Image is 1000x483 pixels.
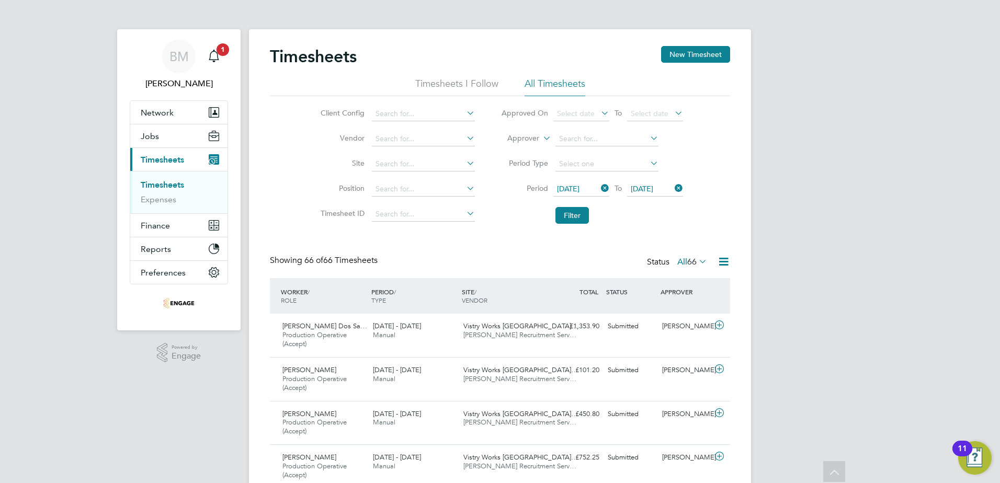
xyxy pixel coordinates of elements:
a: Timesheets [141,180,184,190]
span: Reports [141,244,171,254]
label: Approver [492,133,539,144]
label: All [677,257,707,267]
input: Select one [555,157,658,171]
div: Submitted [604,362,658,379]
label: Vendor [317,133,365,143]
span: Production Operative (Accept) [282,330,347,348]
span: Finance [141,221,170,231]
input: Search for... [372,132,475,146]
div: APPROVER [658,282,712,301]
span: 66 of [304,255,323,266]
input: Search for... [372,207,475,222]
div: £101.20 [549,362,604,379]
div: 11 [958,448,967,462]
div: WORKER [278,282,369,309]
nav: Main navigation [117,29,241,330]
button: Reports [130,237,228,260]
input: Search for... [372,107,475,121]
span: To [611,181,625,195]
div: STATUS [604,282,658,301]
span: Vistry Works [GEOGRAPHIC_DATA]… [463,321,578,330]
span: Vistry Works [GEOGRAPHIC_DATA]… [463,453,578,462]
div: Submitted [604,318,658,335]
div: [PERSON_NAME] [658,362,712,379]
button: Jobs [130,124,228,147]
span: 66 [687,257,697,267]
div: [PERSON_NAME] [658,449,712,466]
a: Expenses [141,194,176,204]
span: Select date [557,109,595,118]
button: New Timesheet [661,46,730,63]
span: [DATE] - [DATE] [373,453,421,462]
button: Timesheets [130,148,228,171]
span: / [394,287,396,296]
span: [DATE] - [DATE] [373,321,421,330]
span: TYPE [371,296,386,304]
span: Timesheets [141,155,184,165]
input: Search for... [372,182,475,197]
input: Search for... [372,157,475,171]
div: PERIOD [369,282,459,309]
button: Filter [555,207,589,224]
div: Submitted [604,449,658,466]
span: Vistry Works [GEOGRAPHIC_DATA]… [463,409,578,418]
label: Timesheet ID [317,209,365,218]
button: Finance [130,214,228,237]
span: Network [141,108,174,118]
span: [DATE] [557,184,579,193]
a: BM[PERSON_NAME] [130,40,228,90]
span: [DATE] - [DATE] [373,409,421,418]
span: ROLE [281,296,297,304]
span: Engage [172,352,201,361]
span: / [308,287,310,296]
span: [PERSON_NAME] [282,409,336,418]
span: [DATE] - [DATE] [373,365,421,374]
a: Go to home page [130,295,228,312]
span: Production Operative (Accept) [282,374,347,392]
label: Period [501,183,548,193]
span: Powered by [172,343,201,352]
span: TOTAL [579,287,598,296]
div: Timesheets [130,171,228,213]
input: Search for... [555,132,658,146]
div: Status [647,255,709,270]
label: Position [317,183,365,193]
div: £450.80 [549,406,604,423]
span: To [611,106,625,120]
span: Bozena Mazur [130,77,228,90]
span: [DATE] [631,184,653,193]
div: SITE [459,282,550,309]
span: [PERSON_NAME] [282,453,336,462]
span: Manual [373,462,395,470]
label: Site [317,158,365,168]
span: [PERSON_NAME] Recruitment Serv… [463,374,576,383]
h2: Timesheets [270,46,357,67]
span: 66 Timesheets [304,255,378,266]
div: £752.25 [549,449,604,466]
span: Manual [373,330,395,339]
span: Preferences [141,268,186,278]
label: Period Type [501,158,548,168]
img: acceptrec-logo-retina.png [163,295,195,312]
a: Powered byEngage [157,343,201,363]
span: 1 [217,43,229,56]
span: Manual [373,374,395,383]
button: Preferences [130,261,228,284]
span: [PERSON_NAME] Recruitment Serv… [463,330,576,339]
span: VENDOR [462,296,487,304]
span: Production Operative (Accept) [282,462,347,479]
span: [PERSON_NAME] Recruitment Serv… [463,418,576,427]
label: Client Config [317,108,365,118]
span: Vistry Works [GEOGRAPHIC_DATA]… [463,365,578,374]
span: [PERSON_NAME] Recruitment Serv… [463,462,576,470]
div: £1,353.90 [549,318,604,335]
span: Manual [373,418,395,427]
span: [PERSON_NAME] Dos Sa… [282,321,367,330]
label: Approved On [501,108,548,118]
div: [PERSON_NAME] [658,406,712,423]
div: Showing [270,255,380,266]
span: / [474,287,476,296]
span: [PERSON_NAME] [282,365,336,374]
button: Network [130,101,228,124]
span: Select date [631,109,668,118]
